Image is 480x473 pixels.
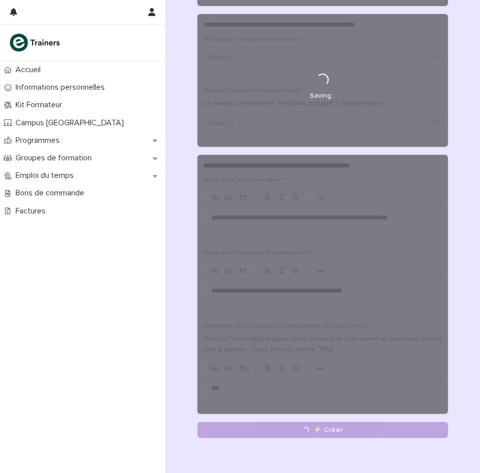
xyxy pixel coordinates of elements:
[12,153,100,163] p: Groupes de formation
[12,65,49,75] p: Accueil
[8,33,63,53] img: K0CqGN7SDeD6s4JG8KQk
[12,136,68,145] p: Programmes
[12,83,113,92] p: Informations personnelles
[12,100,70,110] p: Kit Formateur
[12,171,82,180] p: Emploi du temps
[12,188,92,198] p: Bons de commande
[12,206,54,216] p: Factures
[310,92,336,100] p: Saving…
[12,118,132,128] p: Campus [GEOGRAPHIC_DATA]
